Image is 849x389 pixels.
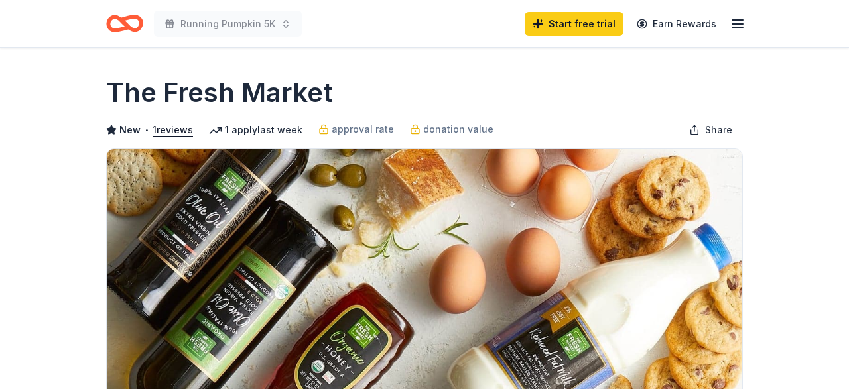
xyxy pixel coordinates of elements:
[705,122,732,138] span: Share
[410,121,493,137] a: donation value
[145,125,149,135] span: •
[106,8,143,39] a: Home
[525,12,623,36] a: Start free trial
[119,122,141,138] span: New
[106,74,333,111] h1: The Fresh Market
[154,11,302,37] button: Running Pumpkin 5K
[423,121,493,137] span: donation value
[679,117,743,143] button: Share
[209,122,302,138] div: 1 apply last week
[318,121,394,137] a: approval rate
[629,12,724,36] a: Earn Rewards
[332,121,394,137] span: approval rate
[180,16,275,32] span: Running Pumpkin 5K
[153,122,193,138] button: 1reviews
